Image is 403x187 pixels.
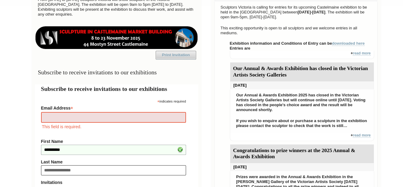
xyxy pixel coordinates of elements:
[230,41,365,46] strong: Exhibition information and Conditions of Entry can be
[218,3,374,21] p: Sculptors Victoria is calling for entries for its upcoming Castelmaine exhibition to be held in t...
[230,62,374,81] div: Our Annual & Awards Exhibition has closed in the Victorian Artists Society Galleries
[41,98,186,104] div: indicates required
[298,10,325,14] strong: [DATE]-[DATE]
[218,24,374,37] p: This exciting opportunity is open to all sculptors and we welcome entries in all mediums.
[41,84,192,93] h2: Subscribe to receive invitations to our exhibitions
[233,117,371,130] p: If you wish to enquire about or purchase a sculpture in the exhibition please contact the sculpto...
[41,159,186,164] label: Last Name
[230,81,374,89] div: [DATE]
[35,26,198,49] img: castlemaine-ldrbd25v2.png
[353,51,371,56] a: read more
[41,180,186,185] strong: Invitations
[35,66,198,78] h3: Subscribe to receive invitations to our exhibitions
[41,104,186,111] label: Email Address
[230,144,374,163] div: Congratulations to prize winners at the 2025 Annual & Awards Exhibition
[41,123,186,130] div: This field is required.
[332,41,365,46] a: downloaded here
[353,133,371,138] a: read more
[230,133,374,141] div: +
[230,51,374,59] div: +
[230,163,374,171] div: [DATE]
[233,91,371,114] p: Our Annual & Awards Exhibition 2025 has closed in the Victorian Artists Society Galleries but wil...
[41,139,186,144] label: First Name
[156,51,196,59] a: Print Invitation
